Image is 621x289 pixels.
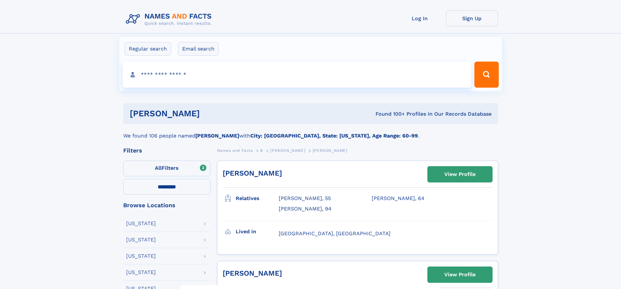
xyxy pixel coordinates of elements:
img: Logo Names and Facts [123,10,217,28]
div: Filters [123,148,211,153]
div: We found 106 people named with . [123,124,498,140]
b: City: [GEOGRAPHIC_DATA], State: [US_STATE], Age Range: 60-99 [250,133,418,139]
div: Found 100+ Profiles In Our Records Database [288,110,492,118]
a: [PERSON_NAME], 64 [372,195,424,202]
a: Sign Up [446,10,498,26]
a: [PERSON_NAME] [223,169,282,177]
div: Browse Locations [123,202,211,208]
span: [PERSON_NAME] [313,148,347,153]
div: View Profile [444,267,476,282]
label: Regular search [125,42,171,56]
div: [US_STATE] [126,221,156,226]
span: B [260,148,263,153]
h1: [PERSON_NAME] [130,109,288,118]
h3: Lived in [236,226,279,237]
a: View Profile [428,267,492,282]
label: Filters [123,161,211,176]
a: Names and Facts [217,146,253,154]
h3: Relatives [236,193,279,204]
a: View Profile [428,166,492,182]
label: Email search [178,42,219,56]
span: All [155,165,162,171]
a: B [260,146,263,154]
a: [PERSON_NAME], 94 [279,205,332,212]
button: Search Button [474,62,498,88]
a: [PERSON_NAME] [270,146,305,154]
input: search input [123,62,472,88]
a: [PERSON_NAME], 55 [279,195,331,202]
a: [PERSON_NAME] [223,269,282,277]
b: [PERSON_NAME] [195,133,239,139]
div: [US_STATE] [126,270,156,275]
a: Log In [394,10,446,26]
div: [US_STATE] [126,253,156,259]
div: View Profile [444,167,476,182]
span: [GEOGRAPHIC_DATA], [GEOGRAPHIC_DATA] [279,230,391,237]
span: [PERSON_NAME] [270,148,305,153]
div: [US_STATE] [126,237,156,242]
